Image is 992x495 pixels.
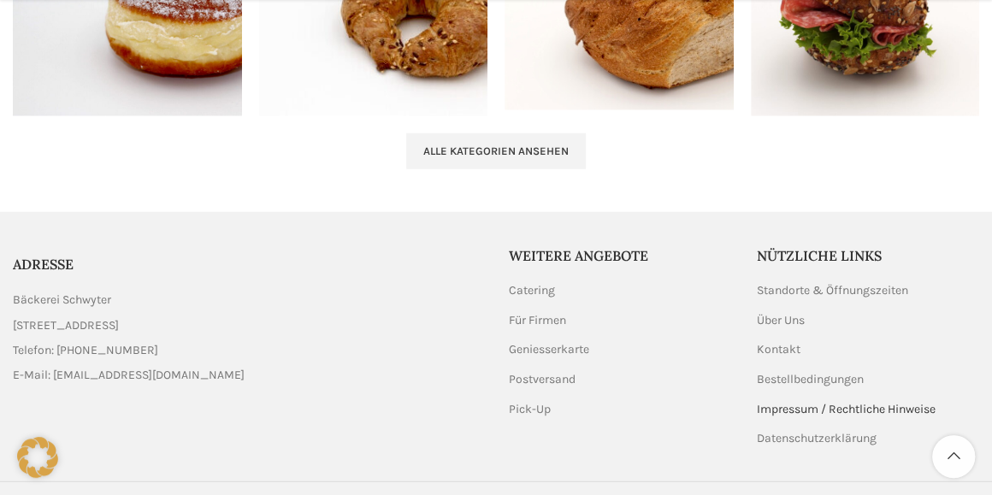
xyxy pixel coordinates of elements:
[509,282,557,299] a: Catering
[509,312,568,329] a: Für Firmen
[757,312,806,329] a: Über Uns
[13,341,483,360] a: List item link
[406,133,586,169] a: Alle Kategorien ansehen
[13,316,119,335] span: [STREET_ADDRESS]
[757,341,802,358] a: Kontakt
[13,366,483,385] a: List item link
[757,401,937,418] a: Impressum / Rechtliche Hinweise
[509,371,577,388] a: Postversand
[13,291,111,309] span: Bäckerei Schwyter
[757,371,865,388] a: Bestellbedingungen
[932,435,975,478] a: Scroll to top button
[757,246,979,265] h5: Nützliche Links
[757,430,878,447] a: Datenschutzerklärung
[757,282,910,299] a: Standorte & Öffnungszeiten
[13,256,74,273] span: ADRESSE
[509,246,731,265] h5: Weitere Angebote
[509,341,591,358] a: Geniesserkarte
[423,144,569,158] span: Alle Kategorien ansehen
[509,401,552,418] a: Pick-Up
